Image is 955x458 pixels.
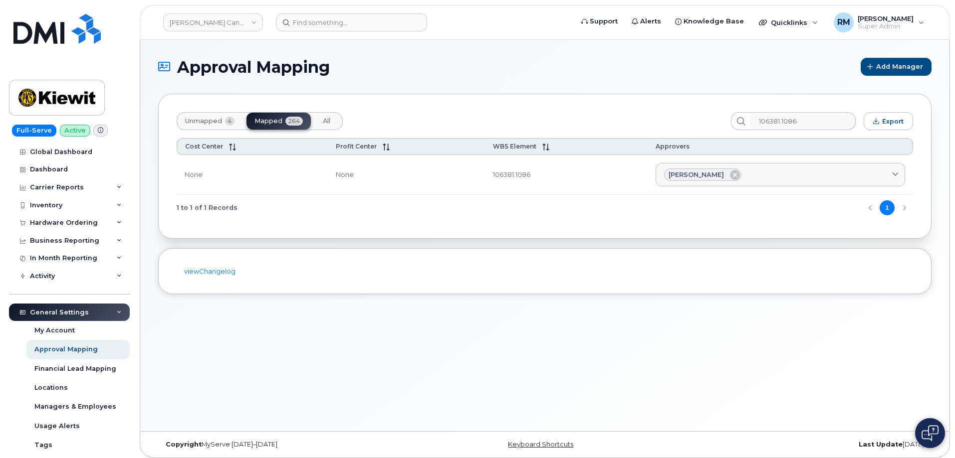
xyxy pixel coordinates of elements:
[185,117,222,125] span: Unmapped
[859,441,903,448] strong: Last Update
[328,155,485,195] td: None
[323,117,330,125] span: All
[669,170,724,179] span: [PERSON_NAME]
[177,200,238,215] span: 1 to 1 of 1 Records
[177,155,328,195] td: None
[861,58,932,76] button: Add Manager
[922,425,939,441] img: Open chat
[336,143,377,150] span: Profit Center
[493,143,536,150] span: WBS Element
[185,143,223,150] span: Cost Center
[880,200,895,215] button: Page 1
[485,155,648,195] td: 106381.1086
[674,441,932,449] div: [DATE]
[882,118,904,125] span: Export
[750,112,856,130] input: Search...
[656,143,690,150] span: Approvers
[166,441,202,448] strong: Copyright
[177,58,330,76] span: Approval Mapping
[158,441,416,449] div: MyServe [DATE]–[DATE]
[225,117,235,126] span: 4
[864,112,913,130] button: Export
[184,267,236,275] a: viewChangelog
[876,62,923,71] span: Add Manager
[508,441,573,448] a: Keyboard Shortcuts
[656,163,905,187] a: [PERSON_NAME]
